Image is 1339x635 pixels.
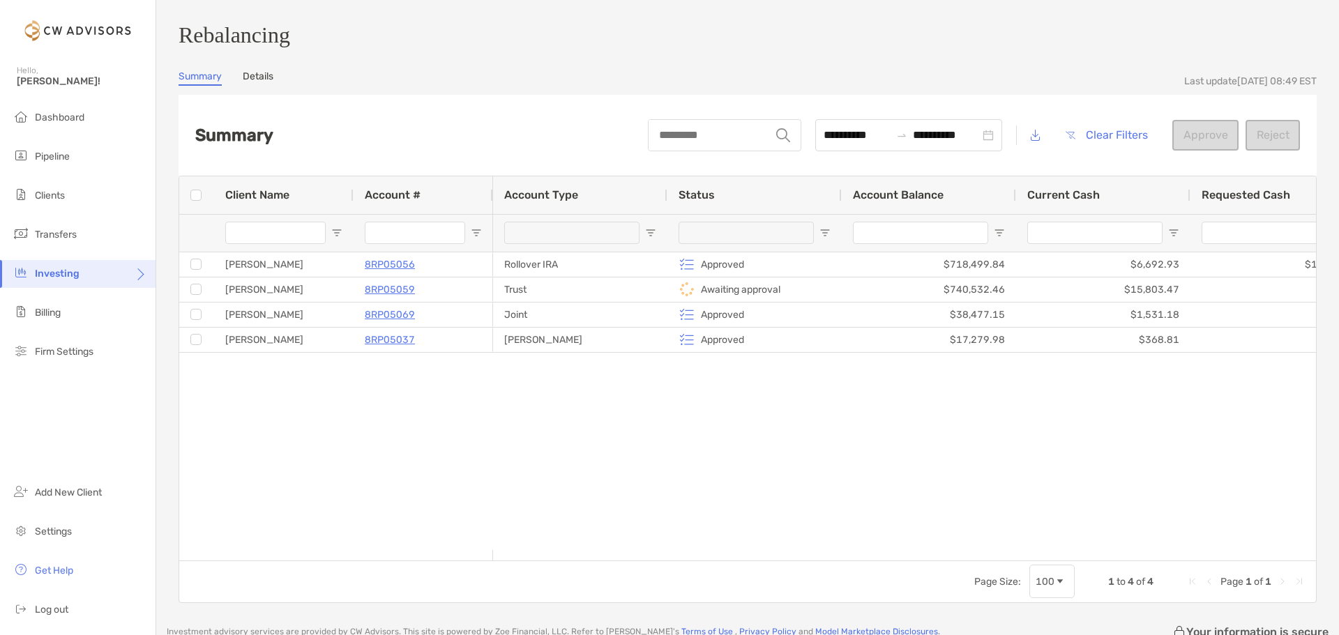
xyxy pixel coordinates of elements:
[842,277,1016,302] div: $740,532.46
[195,125,273,145] h2: Summary
[701,256,744,273] p: Approved
[776,128,790,142] img: input icon
[1016,328,1190,352] div: $368.81
[214,303,354,327] div: [PERSON_NAME]
[493,252,667,277] div: Rollover IRA
[13,483,29,500] img: add_new_client icon
[1220,576,1243,588] span: Page
[701,281,780,298] p: Awaiting approval
[179,70,222,86] a: Summary
[1168,227,1179,238] button: Open Filter Menu
[819,227,831,238] button: Open Filter Menu
[1027,222,1163,244] input: Current Cash Filter Input
[1147,576,1153,588] span: 4
[13,264,29,281] img: investing icon
[1016,277,1190,302] div: $15,803.47
[679,331,695,348] img: icon status
[701,306,744,323] p: Approved
[331,227,342,238] button: Open Filter Menu
[214,328,354,352] div: [PERSON_NAME]
[1202,188,1290,201] span: Requested Cash
[493,303,667,327] div: Joint
[179,22,1317,48] h3: Rebalancing
[1246,576,1252,588] span: 1
[365,331,415,349] a: 8RP05037
[243,70,273,86] a: Details
[35,526,72,537] span: Settings
[225,188,289,201] span: Client Name
[1254,576,1263,588] span: of
[365,256,415,273] a: 8RP05056
[13,522,29,539] img: settings icon
[679,188,715,201] span: Status
[994,227,1005,238] button: Open Filter Menu
[493,328,667,352] div: [PERSON_NAME]
[13,147,29,164] img: pipeline icon
[1277,576,1288,587] div: Next Page
[35,565,73,576] span: Get Help
[1265,576,1271,588] span: 1
[1128,576,1134,588] span: 4
[13,303,29,320] img: billing icon
[365,281,415,298] a: 8RP05059
[17,75,147,87] span: [PERSON_NAME]!
[35,604,68,615] span: Log out
[214,252,354,277] div: [PERSON_NAME]
[1066,131,1075,139] img: button icon
[679,281,695,298] img: icon status
[214,277,354,302] div: [PERSON_NAME]
[35,112,84,123] span: Dashboard
[35,346,93,358] span: Firm Settings
[842,303,1016,327] div: $38,477.15
[896,130,907,141] span: swap-right
[365,306,415,323] a: 8RP05069
[679,306,695,323] img: icon status
[35,268,80,280] span: Investing
[1036,576,1054,588] div: 100
[1027,188,1100,201] span: Current Cash
[1204,576,1215,587] div: Previous Page
[1029,565,1075,598] div: Page Size
[1184,75,1317,87] div: Last update [DATE] 08:49 EST
[35,151,70,162] span: Pipeline
[1136,576,1145,588] span: of
[1054,120,1158,151] button: Clear Filters
[13,108,29,125] img: dashboard icon
[842,328,1016,352] div: $17,279.98
[701,331,744,349] p: Approved
[493,277,667,302] div: Trust
[35,190,65,201] span: Clients
[13,600,29,617] img: logout icon
[842,252,1016,277] div: $718,499.84
[471,227,482,238] button: Open Filter Menu
[853,188,944,201] span: Account Balance
[365,222,465,244] input: Account # Filter Input
[1117,576,1126,588] span: to
[1187,576,1198,587] div: First Page
[13,342,29,359] img: firm-settings icon
[1294,576,1305,587] div: Last Page
[35,487,102,498] span: Add New Client
[35,229,77,240] span: Transfers
[35,307,61,319] span: Billing
[1202,222,1337,244] input: Requested Cash Filter Input
[504,188,578,201] span: Account Type
[1016,252,1190,277] div: $6,692.93
[853,222,988,244] input: Account Balance Filter Input
[645,227,656,238] button: Open Filter Menu
[225,222,326,244] input: Client Name Filter Input
[13,561,29,578] img: get-help icon
[896,130,907,141] span: to
[1108,576,1114,588] span: 1
[974,576,1021,588] div: Page Size:
[13,186,29,203] img: clients icon
[679,256,695,273] img: icon status
[13,225,29,242] img: transfers icon
[1016,303,1190,327] div: $1,531.18
[17,6,139,56] img: Zoe Logo
[365,188,421,201] span: Account #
